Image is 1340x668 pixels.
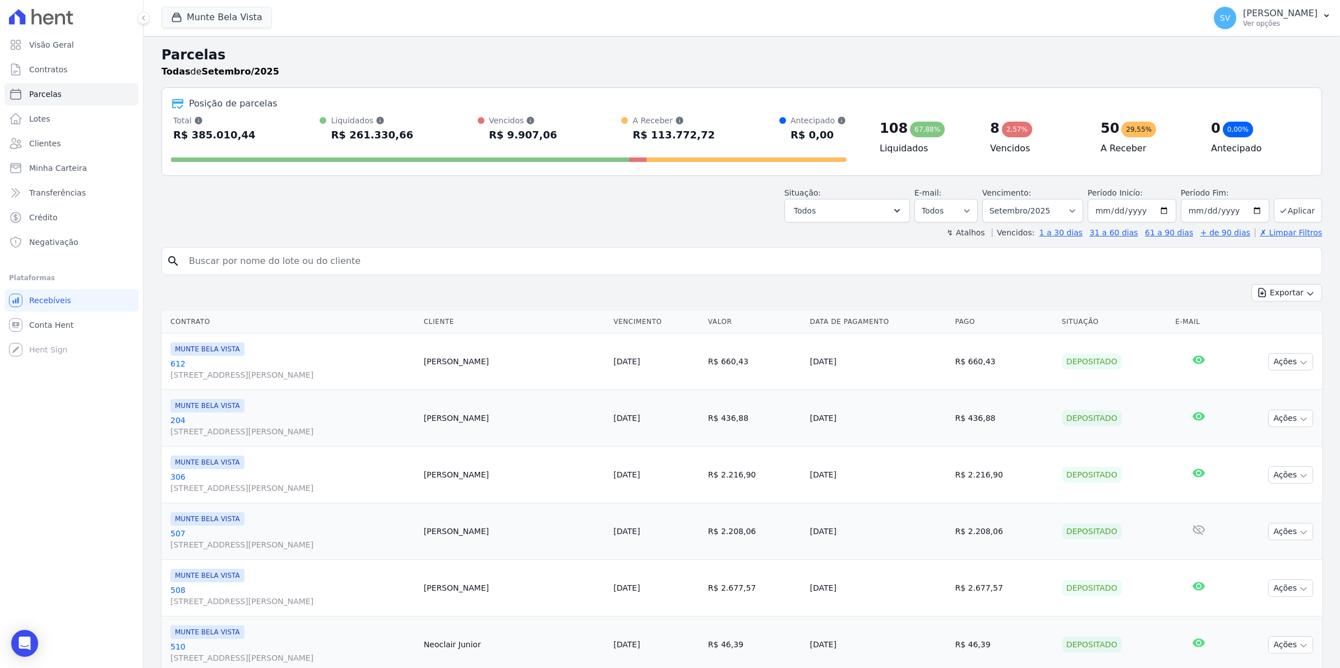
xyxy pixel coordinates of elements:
[632,126,715,144] div: R$ 113.772,72
[29,64,67,75] span: Contratos
[4,182,138,204] a: Transferências
[419,503,609,560] td: [PERSON_NAME]
[173,115,256,126] div: Total
[170,652,415,664] span: [STREET_ADDRESS][PERSON_NAME]
[1062,637,1122,652] div: Depositado
[1243,19,1318,28] p: Ver opções
[613,640,640,649] a: [DATE]
[189,97,278,110] div: Posição de parcelas
[806,503,951,560] td: [DATE]
[331,115,413,126] div: Liquidados
[331,126,413,144] div: R$ 261.330,66
[1268,466,1313,484] button: Ações
[1211,142,1304,155] h4: Antecipado
[173,126,256,144] div: R$ 385.010,44
[170,625,244,639] span: MUNTE BELA VISTA
[29,295,71,306] span: Recebíveis
[1211,119,1221,137] div: 0
[170,399,244,412] span: MUNTE BELA VISTA
[1181,187,1269,199] label: Período Fim:
[29,236,78,248] span: Negativação
[613,357,640,366] a: [DATE]
[161,45,1322,65] h2: Parcelas
[880,119,908,137] div: 108
[613,414,640,423] a: [DATE]
[794,204,816,217] span: Todos
[170,641,415,664] a: 510[STREET_ADDRESS][PERSON_NAME]
[806,310,951,333] th: Data de Pagamento
[806,333,951,390] td: [DATE]
[1062,523,1122,539] div: Depositado
[1062,467,1122,483] div: Depositado
[1101,119,1119,137] div: 50
[1268,353,1313,370] button: Ações
[170,539,415,550] span: [STREET_ADDRESS][PERSON_NAME]
[613,527,640,536] a: [DATE]
[1145,228,1193,237] a: 61 a 90 dias
[1089,228,1138,237] a: 31 a 60 dias
[1088,188,1143,197] label: Período Inicío:
[632,115,715,126] div: A Receber
[990,119,1000,137] div: 8
[161,7,272,28] button: Munte Bela Vista
[9,271,134,285] div: Plataformas
[4,231,138,253] a: Negativação
[806,447,951,503] td: [DATE]
[161,310,419,333] th: Contrato
[202,66,279,77] strong: Setembro/2025
[950,560,1057,616] td: R$ 2.677,57
[4,34,138,56] a: Visão Geral
[1039,228,1083,237] a: 1 a 30 dias
[1243,8,1318,19] p: [PERSON_NAME]
[1057,310,1171,333] th: Situação
[791,126,846,144] div: R$ 0,00
[4,206,138,229] a: Crédito
[29,187,86,198] span: Transferências
[182,250,1317,272] input: Buscar por nome do lote ou do cliente
[950,503,1057,560] td: R$ 2.208,06
[950,390,1057,447] td: R$ 436,88
[11,630,38,657] div: Open Intercom Messenger
[704,503,806,560] td: R$ 2.208,06
[946,228,985,237] label: ↯ Atalhos
[791,115,846,126] div: Antecipado
[170,426,415,437] span: [STREET_ADDRESS][PERSON_NAME]
[29,212,58,223] span: Crédito
[784,188,821,197] label: Situação:
[1062,580,1122,596] div: Depositado
[704,333,806,390] td: R$ 660,43
[4,108,138,130] a: Lotes
[880,142,972,155] h4: Liquidados
[489,115,557,126] div: Vencidos
[161,65,279,78] p: de
[29,138,61,149] span: Clientes
[170,415,415,437] a: 204[STREET_ADDRESS][PERSON_NAME]
[4,58,138,81] a: Contratos
[704,310,806,333] th: Valor
[170,584,415,607] a: 508[STREET_ADDRESS][PERSON_NAME]
[29,163,87,174] span: Minha Carteira
[419,447,609,503] td: [PERSON_NAME]
[1274,198,1322,222] button: Aplicar
[170,471,415,494] a: 306[STREET_ADDRESS][PERSON_NAME]
[1268,636,1313,653] button: Ações
[704,447,806,503] td: R$ 2.216,90
[914,188,942,197] label: E-mail:
[950,310,1057,333] th: Pago
[170,358,415,381] a: 612[STREET_ADDRESS][PERSON_NAME]
[1205,2,1340,34] button: SV [PERSON_NAME] Ver opções
[1002,122,1032,137] div: 2,57%
[1101,142,1193,155] h4: A Receber
[419,310,609,333] th: Cliente
[806,390,951,447] td: [DATE]
[1200,228,1250,237] a: + de 90 dias
[170,528,415,550] a: 507[STREET_ADDRESS][PERSON_NAME]
[1268,523,1313,540] button: Ações
[784,199,910,222] button: Todos
[1268,410,1313,427] button: Ações
[170,512,244,526] span: MUNTE BELA VISTA
[1220,14,1230,22] span: SV
[170,342,244,356] span: MUNTE BELA VISTA
[1251,284,1322,301] button: Exportar
[29,319,73,331] span: Conta Hent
